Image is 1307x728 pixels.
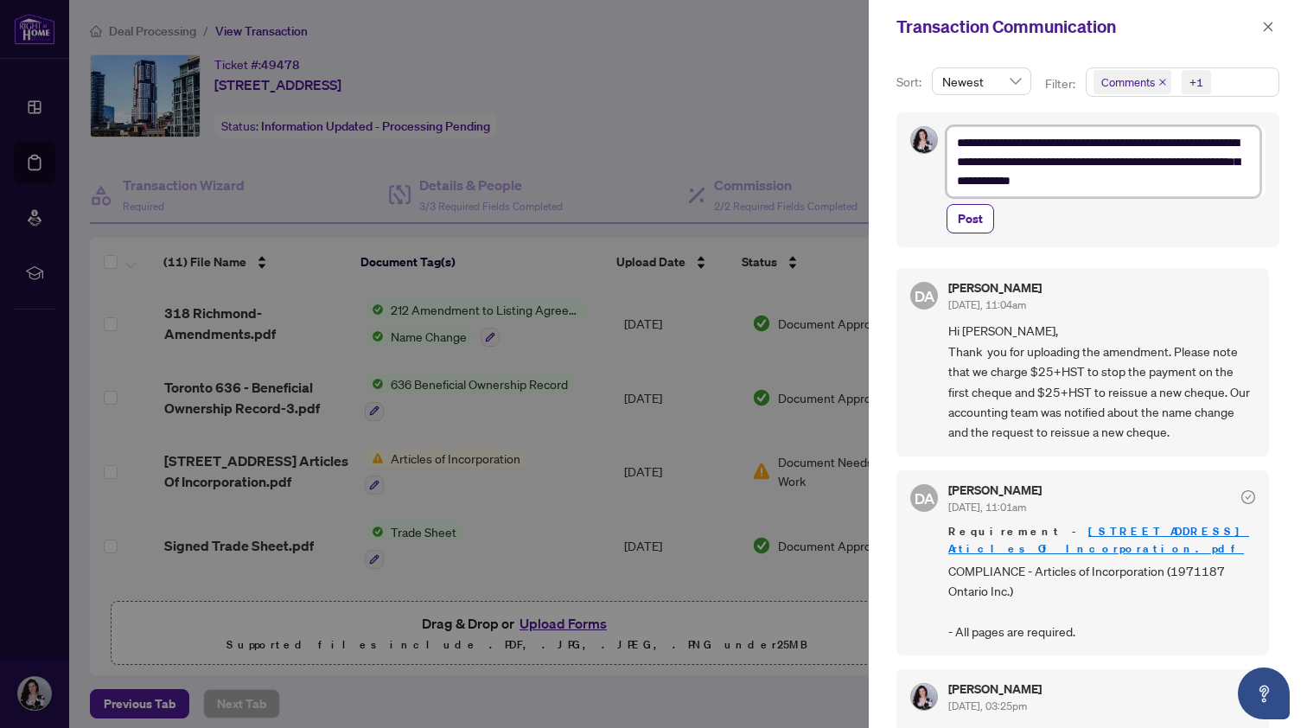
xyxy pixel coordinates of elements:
[947,204,994,233] button: Post
[948,321,1255,442] span: Hi [PERSON_NAME], Thank you for uploading the amendment. Please note that we charge $25+HST to st...
[914,486,934,509] span: DA
[1093,70,1171,94] span: Comments
[948,282,1042,294] h5: [PERSON_NAME]
[948,484,1042,496] h5: [PERSON_NAME]
[914,284,934,308] span: DA
[948,298,1026,311] span: [DATE], 11:04am
[958,205,983,233] span: Post
[1241,490,1255,504] span: check-circle
[911,127,937,153] img: Profile Icon
[1101,73,1155,91] span: Comments
[948,524,1249,556] a: [STREET_ADDRESS] Articles Of Incorporation.pdf
[948,523,1255,558] span: Requirement -
[942,68,1021,94] span: Newest
[948,501,1026,514] span: [DATE], 11:01am
[1238,667,1290,719] button: Open asap
[896,73,925,92] p: Sort:
[948,561,1255,642] span: COMPLIANCE - Articles of Incorporation (1971187 Ontario Inc.) - All pages are required.
[911,684,937,710] img: Profile Icon
[1045,74,1078,93] p: Filter:
[948,699,1027,712] span: [DATE], 03:25pm
[1262,21,1274,33] span: close
[896,14,1257,40] div: Transaction Communication
[1158,78,1167,86] span: close
[1189,73,1203,91] div: +1
[948,683,1042,695] h5: [PERSON_NAME]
